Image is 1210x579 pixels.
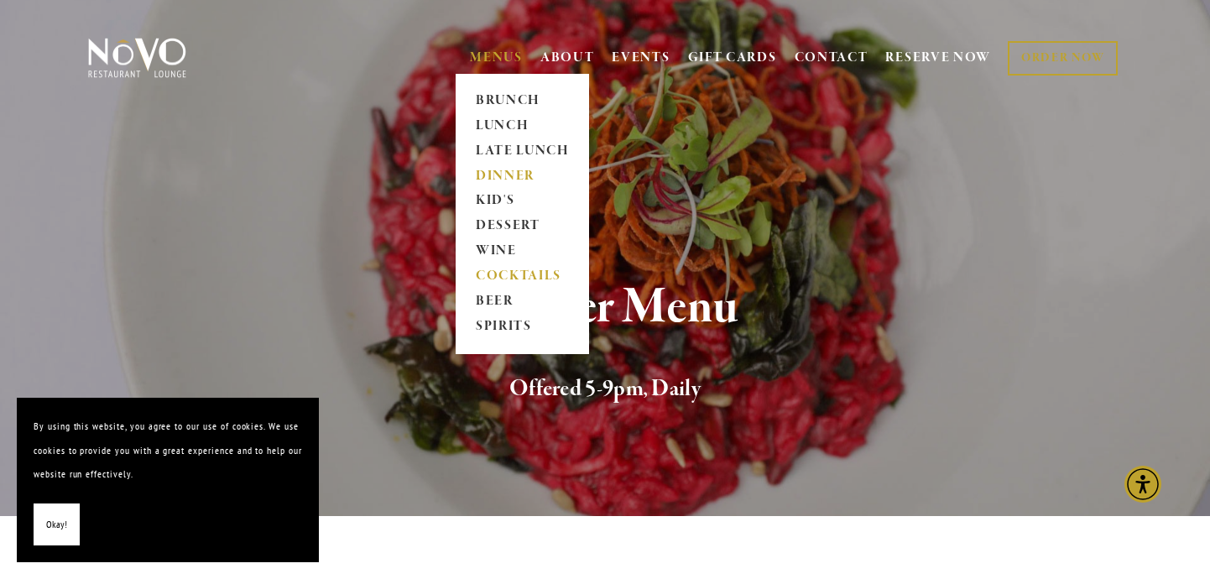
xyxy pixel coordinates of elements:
[688,42,777,74] a: GIFT CARDS
[470,50,523,66] a: MENUS
[116,280,1094,335] h1: Dinner Menu
[34,503,80,546] button: Okay!
[470,239,575,264] a: WINE
[46,513,67,537] span: Okay!
[470,164,575,189] a: DINNER
[470,113,575,138] a: LUNCH
[885,42,991,74] a: RESERVE NOW
[1124,466,1161,503] div: Accessibility Menu
[85,37,190,79] img: Novo Restaurant &amp; Lounge
[612,50,670,66] a: EVENTS
[1008,41,1118,76] a: ORDER NOW
[795,42,868,74] a: CONTACT
[17,398,319,562] section: Cookie banner
[470,264,575,289] a: COCKTAILS
[470,214,575,239] a: DESSERT
[470,315,575,340] a: SPIRITS
[470,189,575,214] a: KID'S
[34,415,302,487] p: By using this website, you agree to our use of cookies. We use cookies to provide you with a grea...
[540,50,595,66] a: ABOUT
[116,372,1094,407] h2: Offered 5-9pm, Daily
[470,138,575,164] a: LATE LUNCH
[470,289,575,315] a: BEER
[470,88,575,113] a: BRUNCH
